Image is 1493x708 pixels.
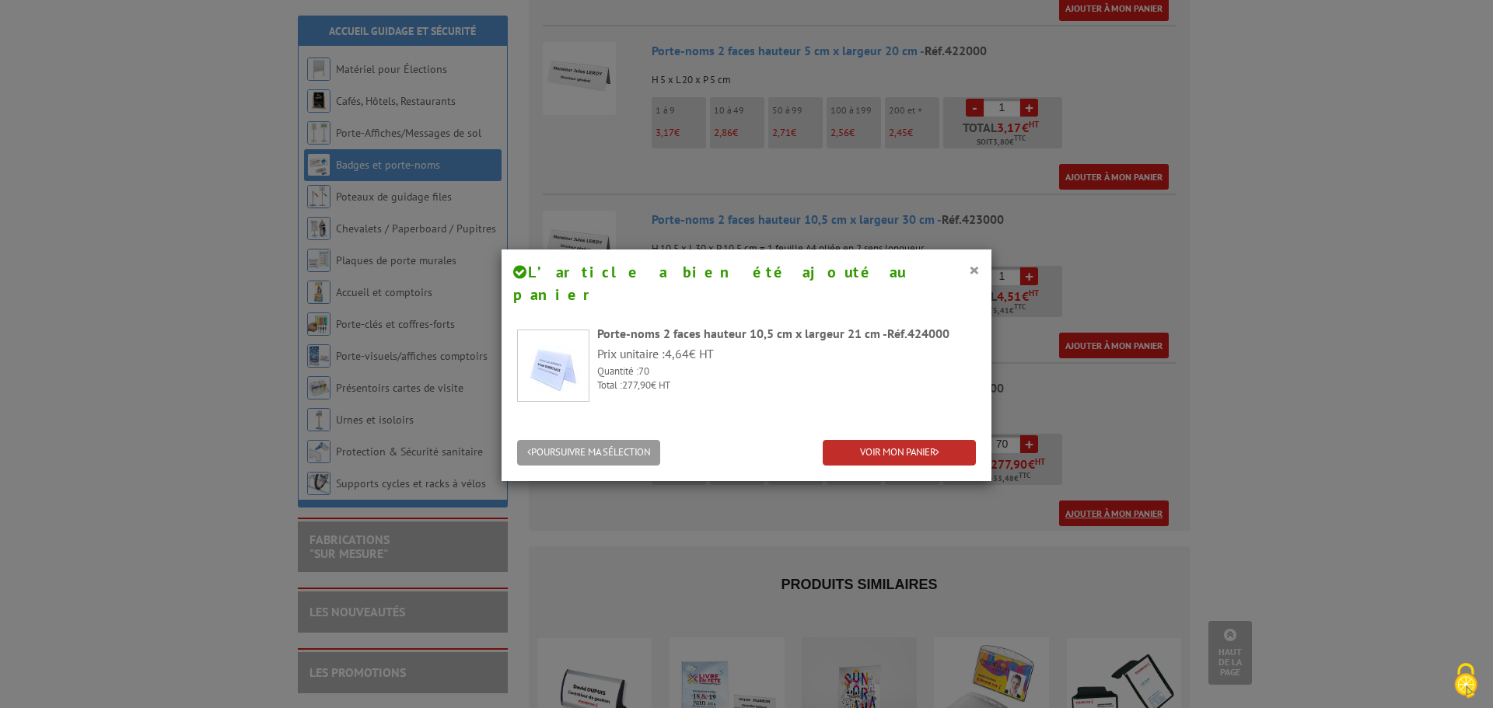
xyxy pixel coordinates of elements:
[823,440,976,466] a: VOIR MON PANIER
[638,364,649,378] span: 70
[597,325,976,343] div: Porte-noms 2 faces hauteur 10,5 cm x largeur 21 cm -
[517,440,660,466] button: POURSUIVRE MA SÉLECTION
[665,346,689,361] span: 4,64
[1446,661,1485,700] img: Cookies (fenêtre modale)
[969,260,980,280] button: ×
[513,261,980,305] h4: L’article a bien été ajouté au panier
[597,364,976,379] p: Quantité :
[887,326,949,341] span: Réf.424000
[1439,655,1493,708] button: Cookies (fenêtre modale)
[622,378,651,392] span: 277,90
[597,345,976,363] p: Prix unitaire : € HT
[597,378,976,393] p: Total : € HT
